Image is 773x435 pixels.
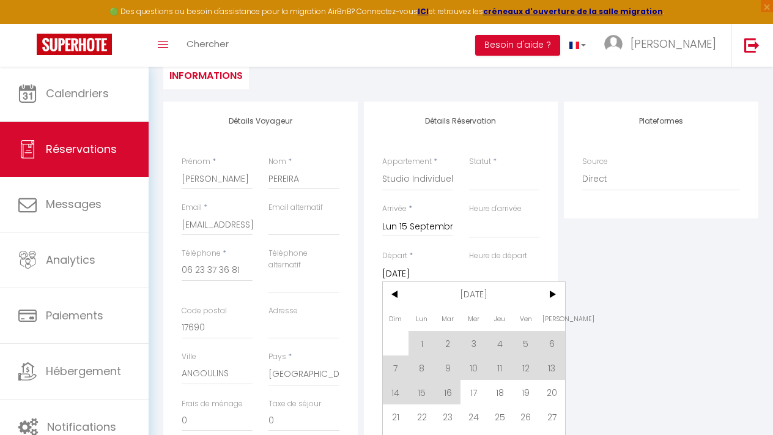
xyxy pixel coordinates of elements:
span: Chercher [187,37,229,50]
a: ICI [418,6,429,17]
span: 8 [409,355,435,380]
span: [DATE] [409,282,539,307]
img: Super Booking [37,34,112,55]
span: Messages [46,196,102,212]
label: Statut [469,156,491,168]
label: Code postal [182,305,227,317]
span: Jeu [487,307,513,331]
span: Analytics [46,252,95,267]
label: Heure de départ [469,250,527,262]
a: Chercher [177,24,238,67]
label: Taxe de séjour [268,398,321,410]
h4: Détails Voyageur [182,117,339,125]
span: 25 [487,404,513,429]
span: < [383,282,409,307]
label: Appartement [382,156,432,168]
span: 19 [512,380,539,404]
span: 22 [409,404,435,429]
label: Téléphone [182,248,221,259]
label: Pays [268,351,286,363]
span: 14 [383,380,409,404]
span: Réservations [46,141,117,157]
span: 3 [460,331,487,355]
span: 1 [409,331,435,355]
button: Ouvrir le widget de chat LiveChat [10,5,46,42]
label: Arrivée [382,203,407,215]
a: créneaux d'ouverture de la salle migration [483,6,663,17]
span: 2 [435,331,461,355]
img: ... [604,35,623,53]
span: Hébergement [46,363,121,379]
span: 10 [460,355,487,380]
span: 7 [383,355,409,380]
span: Paiements [46,308,103,323]
span: 5 [512,331,539,355]
span: 4 [487,331,513,355]
label: Heure d'arrivée [469,203,522,215]
span: [PERSON_NAME] [539,307,565,331]
span: > [539,282,565,307]
label: Email [182,202,202,214]
span: 15 [409,380,435,404]
span: 9 [435,355,461,380]
span: 27 [539,404,565,429]
label: Adresse [268,305,298,317]
span: 17 [460,380,487,404]
label: Départ [382,250,407,262]
span: Calendriers [46,86,109,101]
span: 13 [539,355,565,380]
span: Ven [512,307,539,331]
span: 11 [487,355,513,380]
span: 23 [435,404,461,429]
label: Téléphone alternatif [268,248,339,271]
span: 12 [512,355,539,380]
label: Ville [182,351,196,363]
span: Notifications [47,419,116,434]
span: 6 [539,331,565,355]
label: Frais de ménage [182,398,243,410]
h4: Plateformes [582,117,740,125]
span: Mer [460,307,487,331]
li: Informations [163,59,249,89]
span: 24 [460,404,487,429]
button: Besoin d'aide ? [475,35,560,56]
label: Source [582,156,608,168]
span: 18 [487,380,513,404]
img: logout [744,37,760,53]
a: ... [PERSON_NAME] [595,24,731,67]
span: Lun [409,307,435,331]
span: 16 [435,380,461,404]
span: 21 [383,404,409,429]
span: 26 [512,404,539,429]
span: Dim [383,307,409,331]
h4: Détails Réservation [382,117,540,125]
span: 20 [539,380,565,404]
label: Email alternatif [268,202,323,214]
label: Prénom [182,156,210,168]
label: Nom [268,156,286,168]
span: Mar [435,307,461,331]
span: [PERSON_NAME] [631,36,716,51]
